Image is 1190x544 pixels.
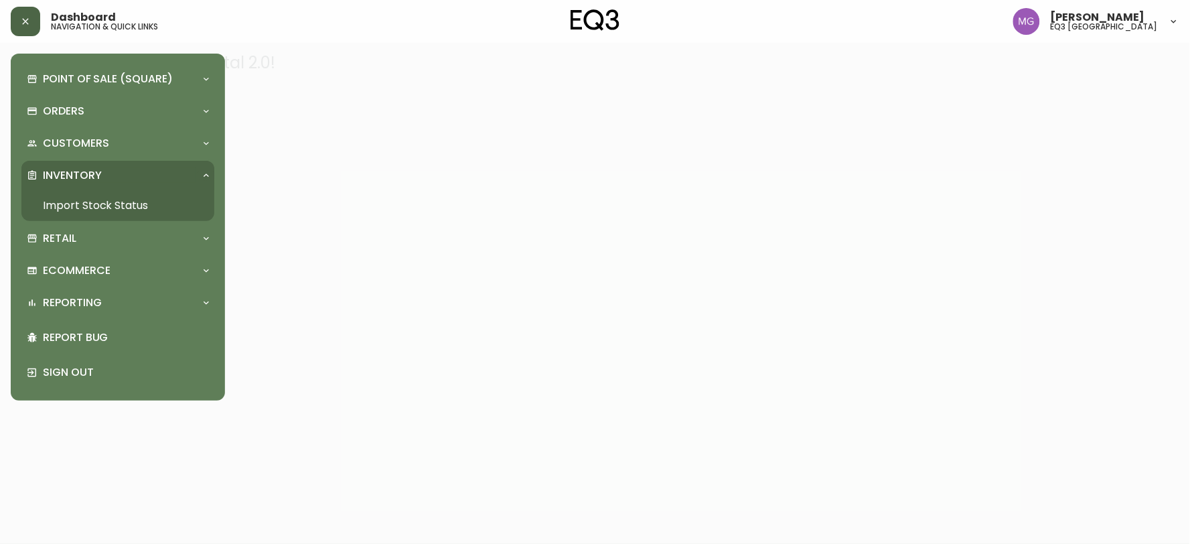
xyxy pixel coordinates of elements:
[43,263,110,278] p: Ecommerce
[43,104,84,119] p: Orders
[21,288,214,318] div: Reporting
[43,168,102,183] p: Inventory
[43,72,173,86] p: Point of Sale (Square)
[1013,8,1040,35] img: de8837be2a95cd31bb7c9ae23fe16153
[21,190,214,221] a: Import Stock Status
[21,161,214,190] div: Inventory
[21,256,214,285] div: Ecommerce
[43,295,102,310] p: Reporting
[43,330,209,345] p: Report Bug
[21,64,214,94] div: Point of Sale (Square)
[43,231,76,246] p: Retail
[571,9,620,31] img: logo
[43,136,109,151] p: Customers
[1051,23,1158,31] h5: eq3 [GEOGRAPHIC_DATA]
[51,23,158,31] h5: navigation & quick links
[21,96,214,126] div: Orders
[21,129,214,158] div: Customers
[51,12,116,23] span: Dashboard
[21,224,214,253] div: Retail
[43,365,209,380] p: Sign Out
[1051,12,1145,23] span: [PERSON_NAME]
[21,355,214,390] div: Sign Out
[21,320,214,355] div: Report Bug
